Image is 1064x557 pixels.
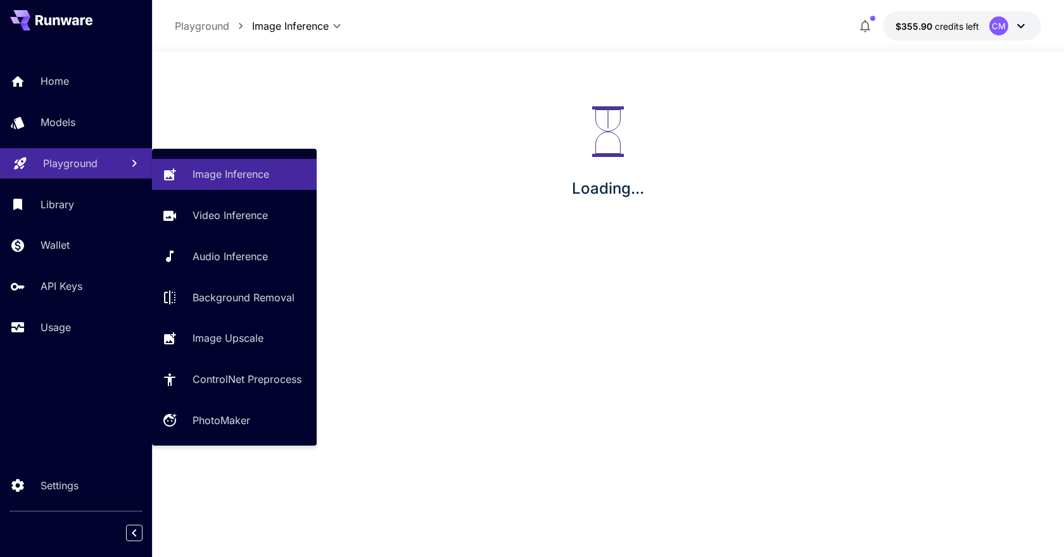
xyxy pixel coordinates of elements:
p: Settings [41,478,79,493]
p: Video Inference [193,208,268,223]
p: ControlNet Preprocess [193,372,301,387]
p: Playground [43,156,98,171]
button: Collapse sidebar [126,525,142,541]
p: PhotoMaker [193,413,250,428]
p: API Keys [41,278,82,294]
a: Video Inference [152,200,317,231]
div: Collapse sidebar [136,522,152,544]
p: Loading... [572,177,644,200]
a: Audio Inference [152,241,317,272]
nav: breadcrumb [175,18,252,34]
p: Usage [41,320,71,335]
a: ControlNet Preprocess [152,364,317,395]
p: Models [41,115,75,130]
span: credits left [935,21,979,32]
a: Background Removal [152,282,317,313]
span: $355.90 [896,21,935,32]
button: $355.904 [883,11,1041,41]
a: PhotoMaker [152,405,317,436]
p: Image Upscale [193,330,263,346]
p: Home [41,73,69,89]
a: Image Inference [152,159,317,190]
div: CM [989,16,1008,35]
p: Image Inference [193,166,269,182]
p: Audio Inference [193,249,268,264]
p: Wallet [41,237,70,253]
p: Background Removal [193,290,294,305]
p: Playground [175,18,229,34]
p: Library [41,197,74,212]
div: $355.904 [896,20,979,33]
a: Image Upscale [152,323,317,354]
span: Image Inference [252,18,329,34]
